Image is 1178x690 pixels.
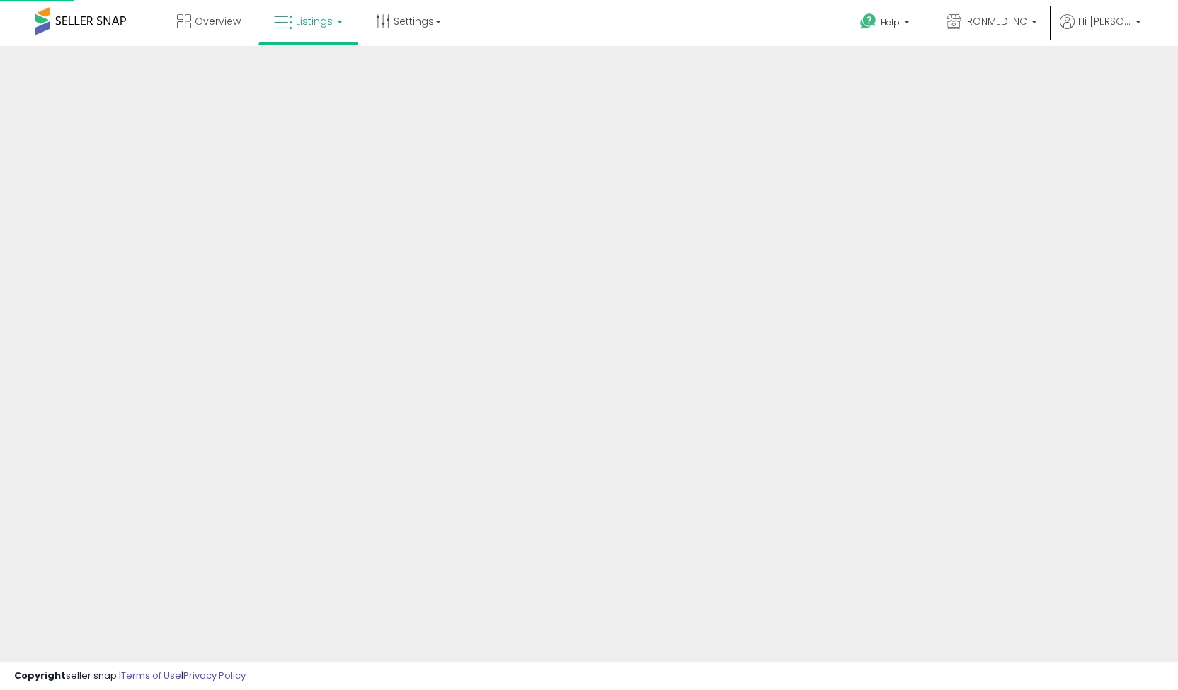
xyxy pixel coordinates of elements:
i: Get Help [859,13,877,30]
a: Hi [PERSON_NAME] [1060,14,1141,46]
span: Overview [195,14,241,28]
span: Help [881,16,900,28]
span: Hi [PERSON_NAME] [1078,14,1131,28]
span: Listings [296,14,333,28]
a: Help [849,2,924,46]
span: IRONMED INC [965,14,1027,28]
